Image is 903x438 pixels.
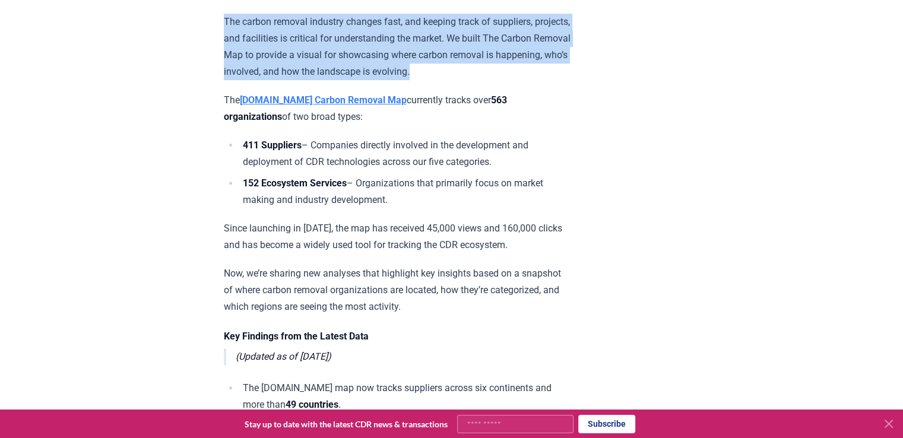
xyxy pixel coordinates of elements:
p: Now, we’re sharing new analyses that highlight key insights based on a snapshot of where carbon r... [224,265,571,315]
li: – Organizations that primarily focus on market making and industry development. [239,175,571,208]
p: The currently tracks over of two broad types: [224,92,571,125]
em: (Updated as of [DATE]) [236,351,331,362]
li: – Companies directly involved in the development and deployment of CDR technologies across our fi... [239,137,571,170]
a: [DOMAIN_NAME] Carbon Removal Map [240,94,407,106]
strong: 49 countries [286,399,338,410]
strong: Key Findings from the Latest Data [224,331,369,342]
strong: 411 Suppliers [243,139,302,151]
strong: 152 Ecosystem Services [243,177,347,189]
p: Since launching in [DATE], the map has received 45,000 views and 160,000 clicks and has become a ... [224,220,571,253]
li: The [DOMAIN_NAME] map now tracks suppliers across six continents and more than . [239,380,571,413]
p: The carbon removal industry changes fast, and keeping track of suppliers, projects, and facilitie... [224,14,571,80]
strong: 563 organizations [224,94,507,122]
